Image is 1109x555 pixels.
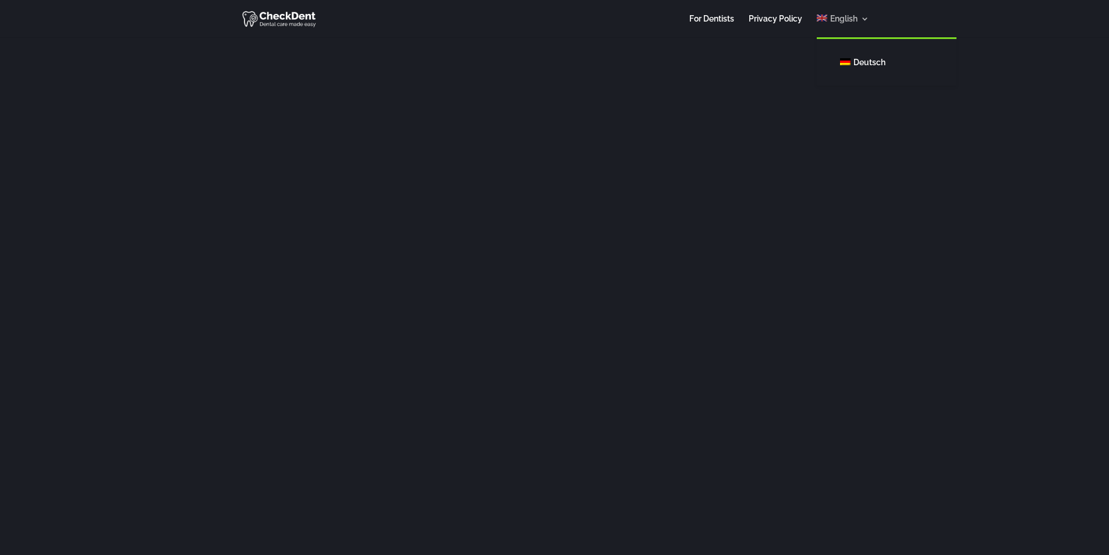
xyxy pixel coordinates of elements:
[853,58,885,67] span: Deutsch
[242,9,317,28] img: CheckDent
[749,15,802,37] a: Privacy Policy
[689,15,734,37] a: For Dentists
[817,15,869,37] a: English
[830,14,858,23] span: English
[828,51,945,74] a: Deutsch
